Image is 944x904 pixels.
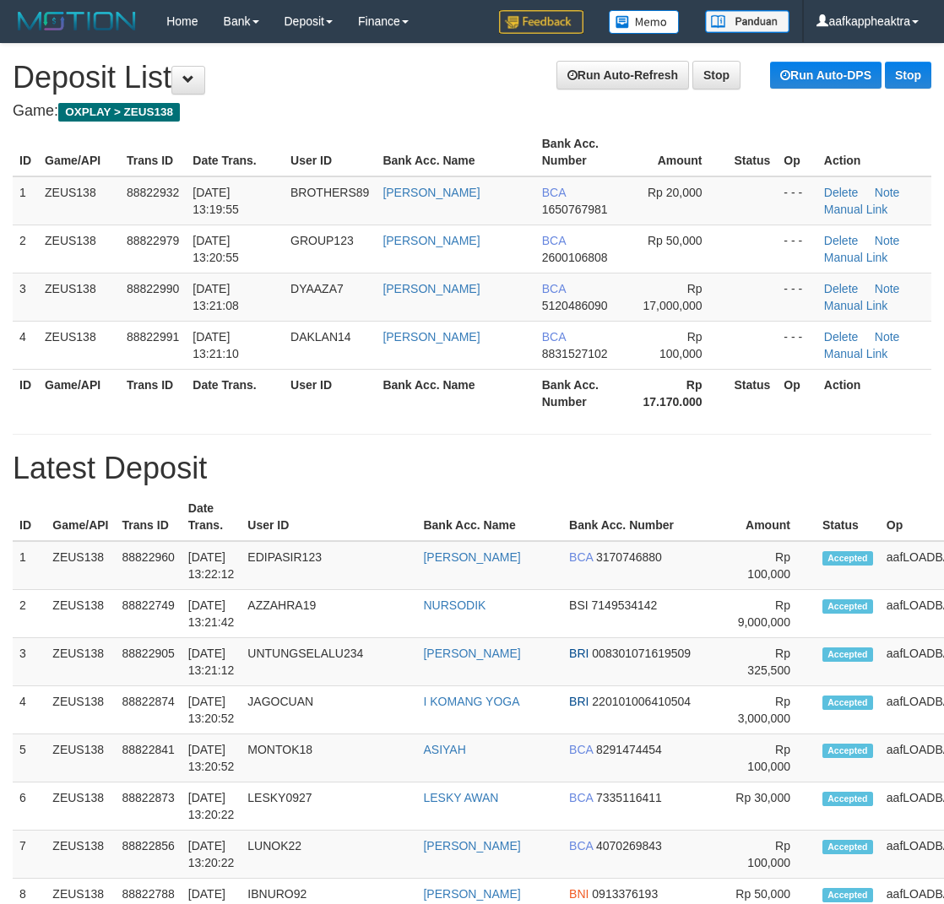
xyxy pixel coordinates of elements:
th: Action [817,128,931,176]
span: BCA [569,791,593,804]
td: ZEUS138 [38,273,120,321]
span: Rp 17,000,000 [643,282,702,312]
td: ZEUS138 [38,321,120,369]
td: Rp 3,000,000 [724,686,816,734]
th: Trans ID [120,128,186,176]
span: 0913376193 [592,887,658,901]
span: DAKLAN14 [290,330,351,344]
td: Rp 100,000 [724,734,816,782]
th: Bank Acc. Name [376,128,534,176]
td: 4 [13,686,46,734]
td: 88822749 [116,590,182,638]
td: UNTUNGSELALU234 [241,638,416,686]
a: [PERSON_NAME] [382,234,480,247]
span: [DATE] 13:21:10 [193,330,239,360]
h1: Deposit List [13,61,931,95]
td: - - - [777,321,817,369]
span: 220101006410504 [592,695,691,708]
td: Rp 9,000,000 [724,590,816,638]
td: ZEUS138 [46,541,115,590]
span: 88822990 [127,282,179,295]
td: 1 [13,541,46,590]
th: Bank Acc. Number [562,493,724,541]
th: Amount [724,493,816,541]
th: Bank Acc. Name [416,493,562,541]
th: Bank Acc. Number [535,128,637,176]
span: Accepted [822,792,873,806]
th: Amount [636,128,727,176]
a: NURSODIK [423,598,486,612]
img: Button%20Memo.svg [609,10,680,34]
a: [PERSON_NAME] [382,330,480,344]
a: Delete [824,330,858,344]
td: [DATE] 13:20:52 [182,734,241,782]
td: 5 [13,734,46,782]
a: I KOMANG YOGA [423,695,519,708]
span: BNI [569,887,589,901]
img: panduan.png [705,10,789,33]
span: [DATE] 13:19:55 [193,186,239,216]
span: BCA [569,743,593,756]
td: MONTOK18 [241,734,416,782]
a: Note [875,186,900,199]
a: Manual Link [824,299,888,312]
td: 1 [13,176,38,225]
td: 88822841 [116,734,182,782]
a: [PERSON_NAME] [382,282,480,295]
td: ZEUS138 [46,590,115,638]
span: BCA [542,330,566,344]
a: Manual Link [824,347,888,360]
th: ID [13,369,38,417]
a: ASIYAH [423,743,465,756]
a: [PERSON_NAME] [423,647,520,660]
td: 88822873 [116,782,182,831]
td: ZEUS138 [38,225,120,273]
a: Manual Link [824,203,888,216]
td: 7 [13,831,46,879]
td: - - - [777,176,817,225]
td: 2 [13,590,46,638]
span: 88822932 [127,186,179,199]
td: 3 [13,273,38,321]
td: 4 [13,321,38,369]
a: Note [875,330,900,344]
span: 7149534142 [592,598,658,612]
a: Delete [824,282,858,295]
td: 88822905 [116,638,182,686]
a: Note [875,282,900,295]
td: Rp 100,000 [724,541,816,590]
td: 88822856 [116,831,182,879]
span: 8831527102 [542,347,608,360]
span: Rp 100,000 [659,330,703,360]
h1: Latest Deposit [13,452,931,485]
span: Rp 20,000 [648,186,703,199]
span: [DATE] 13:21:08 [193,282,239,312]
span: BRI [569,695,589,708]
td: LUNOK22 [241,831,416,879]
th: Date Trans. [182,493,241,541]
th: Game/API [46,493,115,541]
span: 7335116411 [596,791,662,804]
td: [DATE] 13:20:22 [182,782,241,831]
span: Accepted [822,647,873,662]
span: DYAAZA7 [290,282,344,295]
span: BCA [569,839,593,853]
span: BCA [542,282,566,295]
span: GROUP123 [290,234,354,247]
td: Rp 100,000 [724,831,816,879]
td: - - - [777,273,817,321]
span: 88822979 [127,234,179,247]
span: [DATE] 13:20:55 [193,234,239,264]
span: BCA [569,550,593,564]
td: 2 [13,225,38,273]
td: Rp 30,000 [724,782,816,831]
span: BSI [569,598,589,612]
td: AZZAHRA19 [241,590,416,638]
th: Op [777,128,817,176]
th: User ID [284,369,376,417]
td: LESKY0927 [241,782,416,831]
span: Accepted [822,840,873,854]
span: Rp 50,000 [648,234,703,247]
a: Manual Link [824,251,888,264]
td: ZEUS138 [46,686,115,734]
